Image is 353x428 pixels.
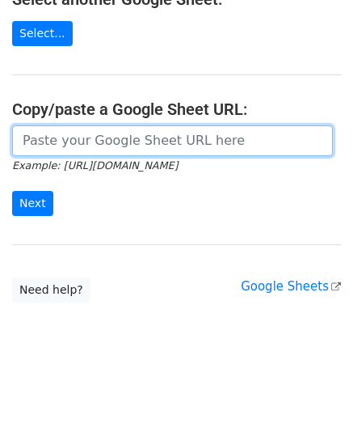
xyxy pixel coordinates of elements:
input: Paste your Google Sheet URL here [12,125,333,156]
a: Select... [12,21,73,46]
iframe: Chat Widget [272,350,353,428]
a: Google Sheets [241,279,341,294]
input: Next [12,191,53,216]
a: Need help? [12,278,90,303]
h4: Copy/paste a Google Sheet URL: [12,100,341,119]
small: Example: [URL][DOMAIN_NAME] [12,159,178,172]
